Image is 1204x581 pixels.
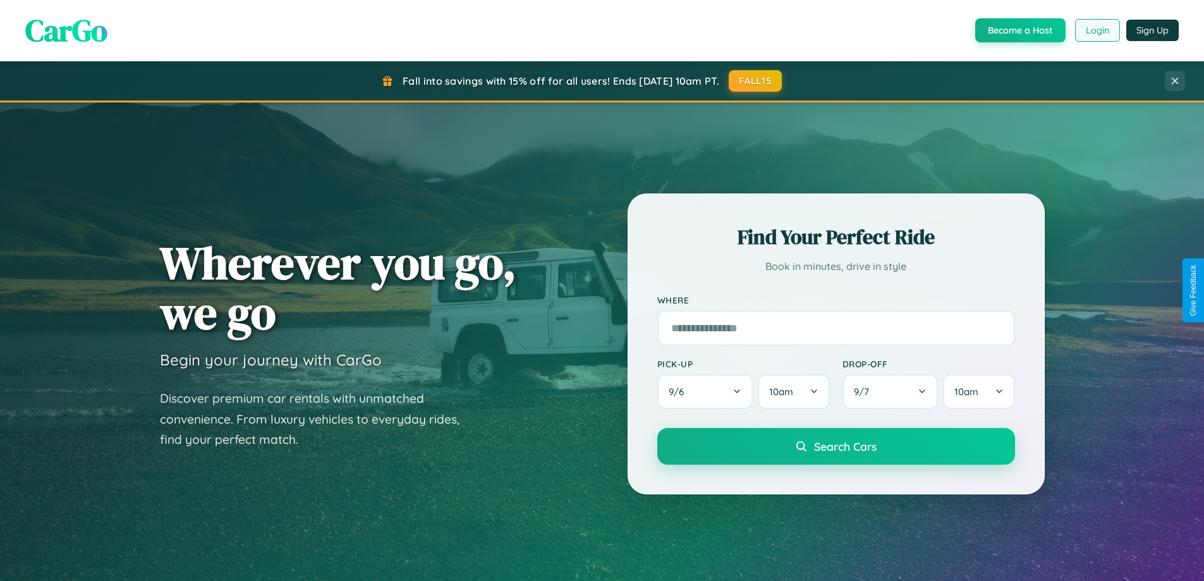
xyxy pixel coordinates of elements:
[975,18,1066,42] button: Become a Host
[854,386,875,398] span: 9 / 7
[758,374,829,409] button: 10am
[1189,265,1198,316] div: Give Feedback
[657,428,1015,465] button: Search Cars
[769,386,793,398] span: 10am
[1126,20,1179,41] button: Sign Up
[160,350,382,369] h3: Begin your journey with CarGo
[729,70,782,92] button: FALL15
[657,295,1015,305] label: Where
[657,374,753,409] button: 9/6
[1075,19,1120,42] button: Login
[669,386,690,398] span: 9 / 6
[842,374,939,409] button: 9/7
[943,374,1014,409] button: 10am
[657,223,1015,251] h2: Find Your Perfect Ride
[657,358,830,369] label: Pick-up
[25,9,107,51] span: CarGo
[160,388,476,450] p: Discover premium car rentals with unmatched convenience. From luxury vehicles to everyday rides, ...
[403,75,719,87] span: Fall into savings with 15% off for all users! Ends [DATE] 10am PT.
[160,238,516,338] h1: Wherever you go, we go
[842,358,1015,369] label: Drop-off
[814,439,877,453] span: Search Cars
[657,257,1015,276] p: Book in minutes, drive in style
[954,386,978,398] span: 10am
